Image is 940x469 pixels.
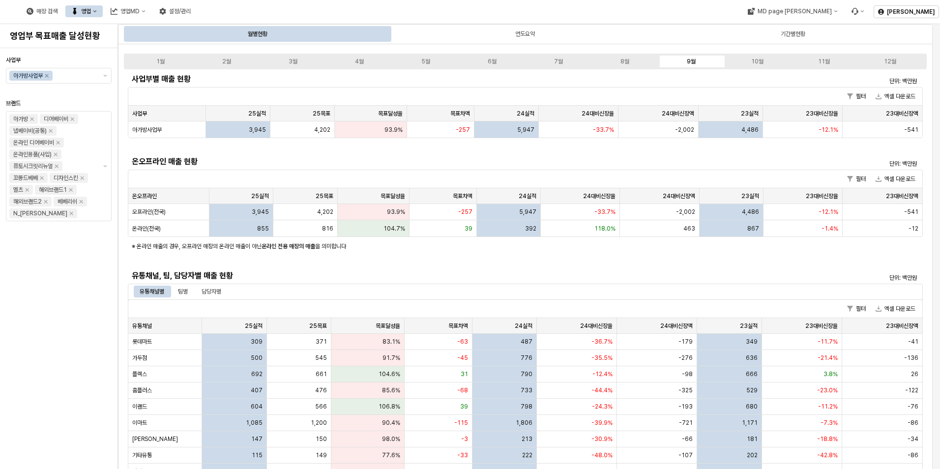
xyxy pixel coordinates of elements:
span: 브랜드 [6,100,21,107]
span: -541 [904,126,918,134]
span: 사업부 [132,110,147,117]
div: Remove 퓨토시크릿리뉴얼 [55,164,59,168]
div: 5월 [421,58,430,65]
span: 24실적 [519,192,536,200]
div: 영업MD [120,8,140,15]
span: 83.1% [382,338,400,346]
span: 5,947 [517,126,534,134]
span: -48.0% [591,451,613,459]
div: Remove 꼬똥드베베 [40,176,44,180]
span: 93.9% [384,126,403,134]
div: 해외브랜드2 [13,197,42,206]
div: 온라인용품(사입) [13,149,52,159]
span: 온오프라인 [132,192,157,200]
div: 유통채널별 [134,286,170,297]
span: 25실적 [251,192,269,200]
span: -115 [454,419,468,427]
span: 816 [322,225,333,233]
span: 31 [461,370,468,378]
div: 6월 [488,58,497,65]
span: 24대비신장율 [583,192,616,200]
span: 24대비신장액 [663,192,695,200]
span: 23대비신장율 [806,110,838,117]
span: -2,002 [676,208,695,216]
span: 680 [746,403,758,410]
span: 롯데마트 [132,338,152,346]
div: 기간별현황 [660,26,926,42]
div: 담당자별 [202,286,221,297]
span: 23대비신장액 [886,110,918,117]
span: 플렉스 [132,370,147,378]
span: 476 [315,386,327,394]
span: 666 [746,370,758,378]
span: -45 [457,354,468,362]
button: [PERSON_NAME] [874,5,939,18]
span: -12 [909,225,918,233]
span: 23실적 [741,192,759,200]
div: 유통채널별 [140,286,164,297]
span: 202 [747,451,758,459]
div: 4월 [355,58,364,65]
div: Remove 아가방 [30,117,34,121]
span: 790 [521,370,532,378]
p: 단위: 백만원 [730,273,917,282]
label: 12월 [857,57,923,66]
span: -33.7% [594,208,616,216]
span: -541 [904,208,918,216]
div: 담당자별 [196,286,227,297]
span: -34 [908,435,918,443]
span: -30.9% [591,435,613,443]
span: -35.5% [591,354,613,362]
span: -325 [678,386,693,394]
span: 855 [257,225,269,233]
span: -12.4% [592,370,613,378]
label: 8월 [591,57,658,66]
span: 23대비신장율 [806,192,838,200]
span: 24실적 [515,322,532,330]
span: 목표차액 [453,192,472,200]
span: -18.8% [817,435,838,443]
h5: 온오프라인 매출 현황 [132,157,720,167]
button: 엑셀 다운로드 [872,90,919,102]
span: 25목표 [313,110,330,117]
div: 12월 [884,58,896,65]
span: 90.4% [382,419,400,427]
div: Remove 디자인스킨 [80,176,84,180]
button: 엑셀 다운로드 [872,303,919,315]
div: Remove 아가방사업부 [45,74,49,78]
span: 463 [683,225,695,233]
div: Remove 온라인용품(사입) [54,152,58,156]
span: -107 [678,451,693,459]
span: 25실적 [248,110,266,117]
div: Remove N_이야이야오 [69,211,73,215]
h4: 영업부 목표매출 달성현황 [10,31,108,41]
span: -33.7% [593,126,614,134]
div: 꼬똥드베베 [13,173,38,183]
span: 77.6% [382,451,400,459]
span: -136 [904,354,918,362]
div: 해외브랜드1 [39,185,67,195]
p: 단위: 백만원 [730,159,917,168]
span: 3,945 [249,126,266,134]
span: 115 [252,451,263,459]
div: 7월 [554,58,563,65]
div: N_[PERSON_NAME] [13,208,67,218]
span: 104.7% [383,225,405,233]
div: Remove 디어베이비 [70,117,74,121]
span: 23대비신장액 [886,322,918,330]
div: 10월 [751,58,764,65]
span: 104.6% [379,370,400,378]
div: 설정/관리 [169,8,191,15]
button: MD page [PERSON_NAME] [741,5,843,17]
span: 566 [315,403,327,410]
span: -257 [458,208,472,216]
span: 93.9% [387,208,405,216]
span: 24대비신장액 [662,110,694,117]
label: 7월 [526,57,592,66]
span: 홈플러스 [132,386,152,394]
span: 39 [465,225,472,233]
span: 529 [746,386,758,394]
span: -11.2% [818,403,838,410]
span: 867 [747,225,759,233]
span: 23대비신장액 [886,192,918,200]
